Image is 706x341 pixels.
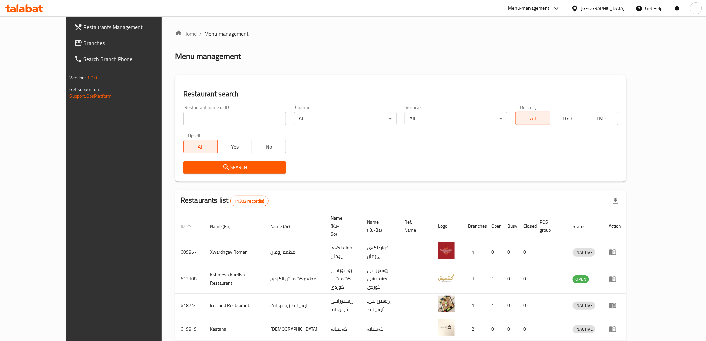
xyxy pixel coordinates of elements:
[502,264,518,294] td: 0
[463,294,486,317] td: 1
[270,222,299,230] span: Name (Ar)
[70,85,100,94] span: Get support on:
[502,240,518,264] td: 0
[183,161,286,174] button: Search
[438,242,455,259] img: Xwardngay Roman
[609,275,621,283] div: Menu
[438,319,455,336] img: Kastana
[609,248,621,256] div: Menu
[573,275,589,283] span: OPEN
[584,112,618,125] button: TMP
[183,140,218,153] button: All
[486,294,502,317] td: 1
[587,114,616,123] span: TMP
[175,317,205,341] td: 619819
[294,112,397,125] div: All
[175,294,205,317] td: 618744
[573,249,595,257] span: INACTIVE
[199,30,202,38] li: /
[518,264,534,294] td: 0
[188,133,200,138] label: Upsell
[183,89,618,99] h2: Restaurant search
[486,212,502,240] th: Open
[550,112,584,125] button: TGO
[204,30,249,38] span: Menu management
[573,302,595,309] span: INACTIVE
[205,294,265,317] td: Ice Land Restaurant
[87,73,97,82] span: 1.0.0
[540,218,559,234] span: POS group
[69,51,184,67] a: Search Branch Phone
[404,218,425,234] span: Ref. Name
[508,4,550,12] div: Menu-management
[518,114,547,123] span: All
[325,317,362,341] td: کەستانە
[217,140,252,153] button: Yes
[502,294,518,317] td: 0
[175,240,205,264] td: 609857
[70,73,86,82] span: Version:
[325,240,362,264] td: خواردنگەی ڕۆمان
[205,264,265,294] td: Kshmesh Kurdish Restaurant
[265,294,325,317] td: ايس لاند ريستورانت
[573,222,594,230] span: Status
[520,105,537,110] label: Delivery
[463,212,486,240] th: Branches
[252,140,286,153] button: No
[331,214,354,238] span: Name (Ku-So)
[518,212,534,240] th: Closed
[362,294,399,317] td: .ڕێستۆرانتی ئایس لاند
[405,112,507,125] div: All
[486,317,502,341] td: 0
[255,142,283,152] span: No
[463,240,486,264] td: 1
[205,240,265,264] td: Xwardngay Roman
[265,317,325,341] td: [DEMOGRAPHIC_DATA]
[189,163,281,172] span: Search
[325,264,362,294] td: رێستۆرانتی کشمیشى كوردى
[70,92,112,100] a: Support.OpsPlatform
[186,142,215,152] span: All
[205,317,265,341] td: Kastana
[502,212,518,240] th: Busy
[609,301,621,309] div: Menu
[438,269,455,286] img: Kshmesh Kurdish Restaurant
[603,212,626,240] th: Action
[84,55,179,63] span: Search Branch Phone
[175,51,241,62] h2: Menu management
[210,222,239,230] span: Name (En)
[367,218,391,234] span: Name (Ku-Ba)
[518,317,534,341] td: 0
[433,212,463,240] th: Logo
[695,5,696,12] span: l
[502,317,518,341] td: 0
[518,294,534,317] td: 0
[553,114,582,123] span: TGO
[463,317,486,341] td: 2
[231,198,268,204] span: 11302 record(s)
[265,240,325,264] td: مطعم رومان
[175,264,205,294] td: 613108
[438,296,455,312] img: Ice Land Restaurant
[362,264,399,294] td: رێستۆرانتی کشمیشى كوردى
[325,294,362,317] td: ڕێستۆرانتی ئایس لاند
[515,112,550,125] button: All
[175,30,197,38] a: Home
[486,264,502,294] td: 1
[463,264,486,294] td: 1
[609,325,621,333] div: Menu
[265,264,325,294] td: مطعم كشميش الكردي
[181,222,193,230] span: ID
[518,240,534,264] td: 0
[573,325,595,333] span: INACTIVE
[69,35,184,51] a: Branches
[486,240,502,264] td: 0
[220,142,249,152] span: Yes
[84,23,179,31] span: Restaurants Management
[581,5,625,12] div: [GEOGRAPHIC_DATA]
[183,112,286,125] input: Search for restaurant name or ID..
[362,317,399,341] td: کەستانە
